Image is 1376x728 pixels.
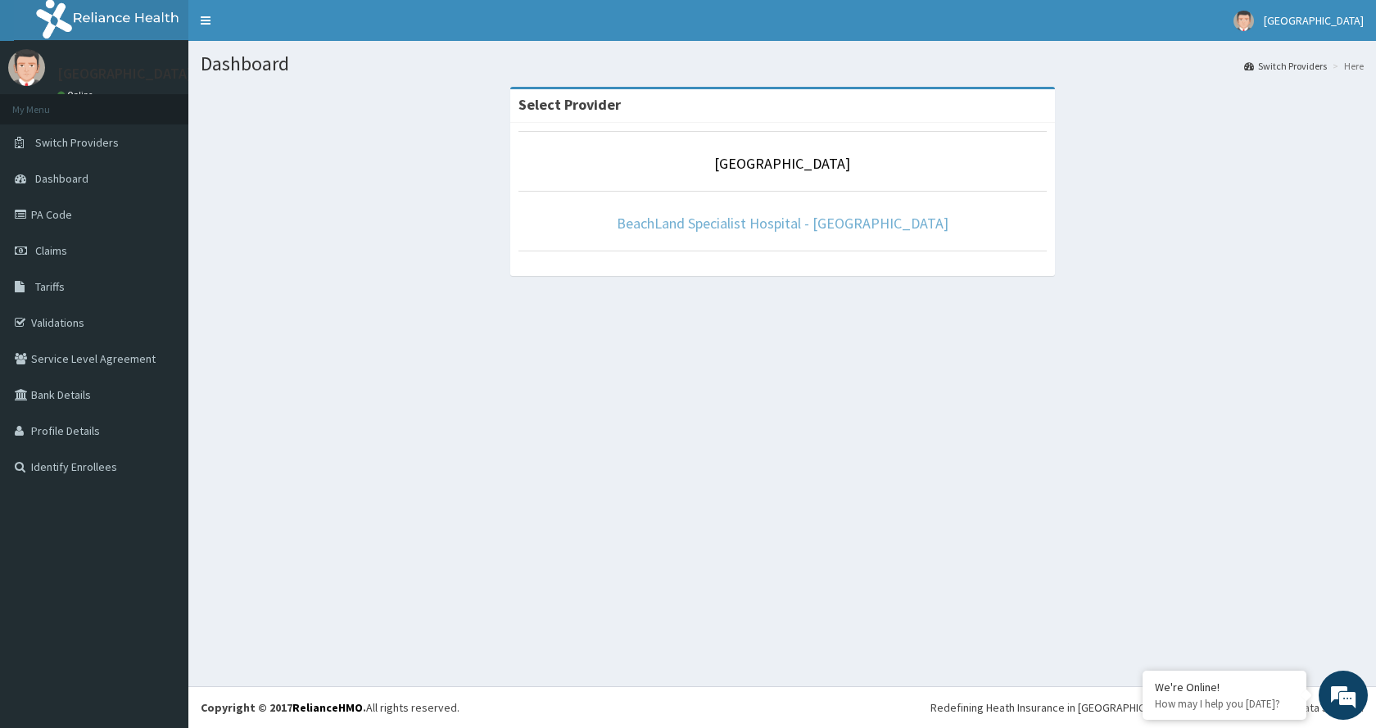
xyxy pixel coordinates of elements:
[57,89,97,101] a: Online
[35,243,67,258] span: Claims
[8,49,45,86] img: User Image
[930,699,1364,716] div: Redefining Heath Insurance in [GEOGRAPHIC_DATA] using Telemedicine and Data Science!
[1155,680,1294,694] div: We're Online!
[57,66,192,81] p: [GEOGRAPHIC_DATA]
[292,700,363,715] a: RelianceHMO
[1328,59,1364,73] li: Here
[201,700,366,715] strong: Copyright © 2017 .
[1264,13,1364,28] span: [GEOGRAPHIC_DATA]
[201,53,1364,75] h1: Dashboard
[518,95,621,114] strong: Select Provider
[1233,11,1254,31] img: User Image
[35,135,119,150] span: Switch Providers
[714,154,850,173] a: [GEOGRAPHIC_DATA]
[1155,697,1294,711] p: How may I help you today?
[188,686,1376,728] footer: All rights reserved.
[35,279,65,294] span: Tariffs
[617,214,948,233] a: BeachLand Specialist Hospital - [GEOGRAPHIC_DATA]
[1244,59,1327,73] a: Switch Providers
[35,171,88,186] span: Dashboard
